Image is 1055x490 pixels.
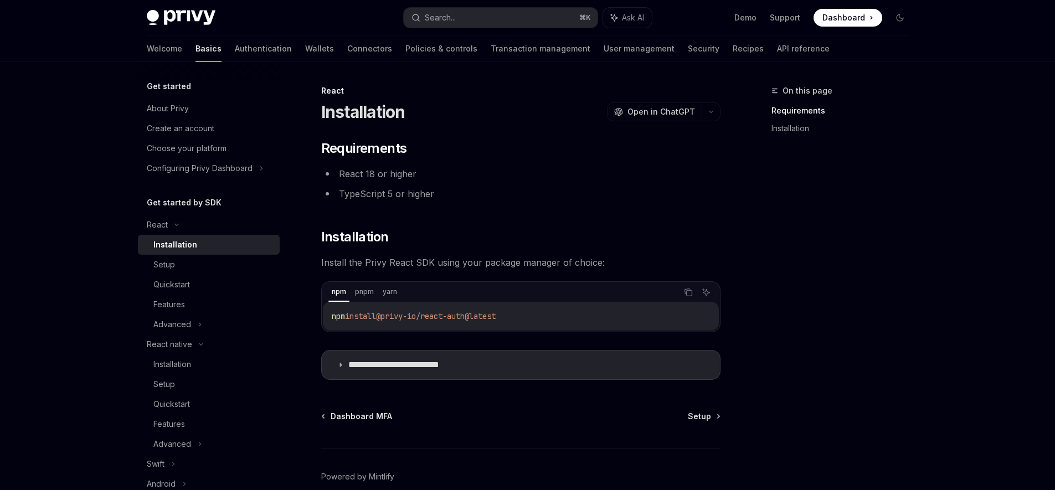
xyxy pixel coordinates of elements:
[681,285,696,300] button: Copy the contents from the code block
[321,228,389,246] span: Installation
[147,162,253,175] div: Configuring Privy Dashboard
[138,255,280,275] a: Setup
[147,457,164,471] div: Swift
[771,102,918,120] a: Requirements
[138,295,280,314] a: Features
[331,411,392,422] span: Dashboard MFA
[627,106,695,117] span: Open in ChatGPT
[305,35,334,62] a: Wallets
[153,417,185,431] div: Features
[814,9,882,27] a: Dashboard
[147,338,192,351] div: React native
[328,285,349,298] div: npm
[321,85,721,96] div: React
[425,11,456,24] div: Search...
[321,255,721,270] span: Install the Privy React SDK using your package manager of choice:
[153,398,190,411] div: Quickstart
[688,411,719,422] a: Setup
[138,235,280,255] a: Installation
[153,358,191,371] div: Installation
[147,35,182,62] a: Welcome
[604,35,675,62] a: User management
[138,275,280,295] a: Quickstart
[147,10,215,25] img: dark logo
[332,311,345,321] span: npm
[138,118,280,138] a: Create an account
[153,378,175,391] div: Setup
[345,311,376,321] span: install
[321,166,721,182] li: React 18 or higher
[153,437,191,451] div: Advanced
[138,394,280,414] a: Quickstart
[153,298,185,311] div: Features
[153,258,175,271] div: Setup
[321,102,405,122] h1: Installation
[138,138,280,158] a: Choose your platform
[405,35,477,62] a: Policies & controls
[147,218,168,231] div: React
[321,186,721,202] li: TypeScript 5 or higher
[147,102,189,115] div: About Privy
[352,285,377,298] div: pnpm
[688,411,711,422] span: Setup
[321,140,407,157] span: Requirements
[147,196,222,209] h5: Get started by SDK
[147,122,214,135] div: Create an account
[347,35,392,62] a: Connectors
[147,142,227,155] div: Choose your platform
[891,9,909,27] button: Toggle dark mode
[404,8,598,28] button: Search...⌘K
[607,102,702,121] button: Open in ChatGPT
[622,12,644,23] span: Ask AI
[699,285,713,300] button: Ask AI
[138,374,280,394] a: Setup
[322,411,392,422] a: Dashboard MFA
[235,35,292,62] a: Authentication
[195,35,222,62] a: Basics
[783,84,832,97] span: On this page
[153,238,197,251] div: Installation
[603,8,652,28] button: Ask AI
[770,12,800,23] a: Support
[376,311,496,321] span: @privy-io/react-auth@latest
[138,99,280,118] a: About Privy
[579,13,591,22] span: ⌘ K
[491,35,590,62] a: Transaction management
[138,354,280,374] a: Installation
[153,278,190,291] div: Quickstart
[147,80,191,93] h5: Get started
[771,120,918,137] a: Installation
[379,285,400,298] div: yarn
[138,414,280,434] a: Features
[734,12,756,23] a: Demo
[733,35,764,62] a: Recipes
[777,35,830,62] a: API reference
[688,35,719,62] a: Security
[822,12,865,23] span: Dashboard
[153,318,191,331] div: Advanced
[321,471,394,482] a: Powered by Mintlify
